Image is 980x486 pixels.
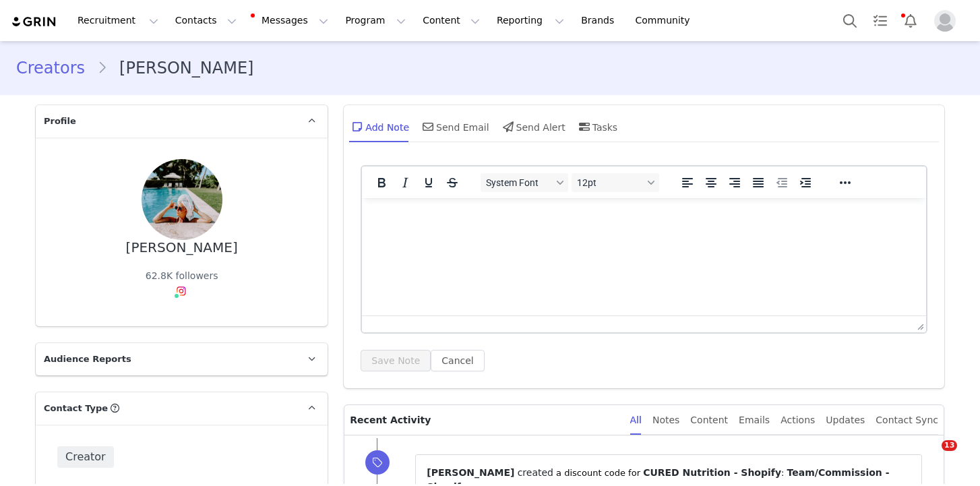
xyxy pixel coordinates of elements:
[337,5,414,36] button: Program
[876,405,938,435] div: Contact Sync
[486,177,552,188] span: System Font
[914,440,946,473] iframe: Intercom live chat
[627,5,704,36] a: Community
[676,173,699,192] button: Align left
[630,405,642,435] div: All
[747,173,770,192] button: Justify
[643,467,781,478] span: CURED Nutrition - Shopify
[652,405,679,435] div: Notes
[349,111,409,143] div: Add Note
[489,5,572,36] button: Reporting
[896,5,925,36] button: Notifications
[44,353,131,366] span: Audience Reports
[69,5,166,36] button: Recruitment
[16,56,97,80] a: Creators
[934,10,956,32] img: placeholder-profile.jpg
[362,198,926,315] iframe: Rich Text Area
[44,115,76,128] span: Profile
[44,402,108,415] span: Contact Type
[142,159,222,240] img: 43ea6167-a4ad-4891-8422-6d893e5f46f3--s.jpg
[57,446,114,468] span: Creator
[573,5,626,36] a: Brands
[926,10,969,32] button: Profile
[167,5,245,36] button: Contacts
[912,316,926,332] div: Press the Up and Down arrow keys to resize the editor.
[481,173,568,192] button: Fonts
[420,111,489,143] div: Send Email
[441,173,464,192] button: Strikethrough
[835,5,865,36] button: Search
[245,5,336,36] button: Messages
[146,269,218,283] div: 62.8K followers
[11,16,58,28] img: grin logo
[415,5,488,36] button: Content
[690,405,728,435] div: Content
[826,405,865,435] div: Updates
[370,173,393,192] button: Bold
[126,240,238,255] div: [PERSON_NAME]
[576,111,618,143] div: Tasks
[834,173,857,192] button: Reveal or hide additional toolbar items
[572,173,659,192] button: Font sizes
[431,350,484,371] button: Cancel
[176,286,187,297] img: instagram.svg
[427,467,514,478] span: [PERSON_NAME]
[518,467,553,478] span: created
[865,5,895,36] a: Tasks
[723,173,746,192] button: Align right
[942,440,957,451] span: 13
[739,405,770,435] div: Emails
[417,173,440,192] button: Underline
[794,173,817,192] button: Increase indent
[700,173,723,192] button: Align center
[770,173,793,192] button: Decrease indent
[577,177,643,188] span: 12pt
[780,405,815,435] div: Actions
[361,350,431,371] button: Save Note
[350,405,619,435] p: Recent Activity
[394,173,417,192] button: Italic
[500,111,565,143] div: Send Alert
